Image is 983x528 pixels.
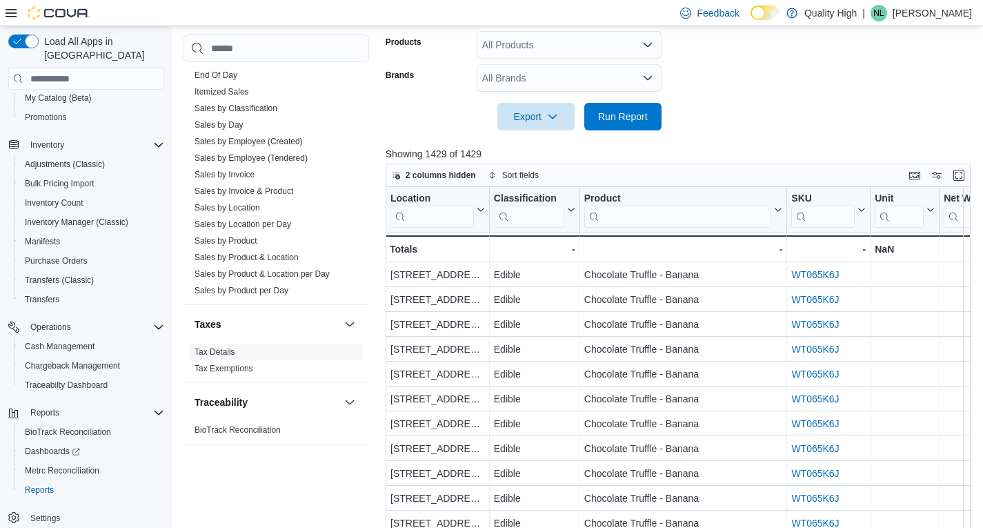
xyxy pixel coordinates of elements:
[3,508,170,528] button: Settings
[19,377,113,393] a: Traceabilty Dashboard
[195,202,260,213] span: Sales by Location
[19,233,164,250] span: Manifests
[3,403,170,422] button: Reports
[642,72,653,84] button: Open list of options
[19,156,164,173] span: Adjustments (Classic)
[390,193,474,228] div: Location
[791,468,839,479] a: WT065K6J
[195,119,244,130] span: Sales by Day
[390,316,485,333] div: [STREET_ADDRESS][PERSON_NAME]
[584,465,783,482] div: Chocolate Truffle - Banana
[390,341,485,358] div: [STREET_ADDRESS][PERSON_NAME]
[390,193,485,228] button: Location
[30,139,64,150] span: Inventory
[390,440,485,457] div: [STREET_ADDRESS][PERSON_NAME]
[804,5,857,21] p: Quality High
[341,394,358,411] button: Traceability
[642,39,653,50] button: Open list of options
[19,90,164,106] span: My Catalog (Beta)
[951,167,967,184] button: Enter fullscreen
[875,193,924,206] div: Unit
[751,6,780,20] input: Dark Mode
[25,178,95,189] span: Bulk Pricing Import
[19,377,164,393] span: Traceabilty Dashboard
[25,404,164,421] span: Reports
[19,214,164,231] span: Inventory Manager (Classic)
[494,266,575,283] div: Edible
[14,442,170,461] a: Dashboards
[494,490,575,507] div: Edible
[341,316,358,333] button: Taxes
[494,193,575,228] button: Classification
[19,253,164,269] span: Purchase Orders
[875,193,935,228] button: Unit
[195,424,281,436] span: BioTrack Reconciliation
[791,443,839,454] a: WT065K6J
[19,272,99,289] a: Transfers (Classic)
[195,395,339,409] button: Traceability
[791,294,839,305] a: WT065K6J
[584,193,772,206] div: Product
[14,375,170,395] button: Traceabilty Dashboard
[19,424,164,440] span: BioTrack Reconciliation
[494,391,575,407] div: Edible
[195,317,221,331] h3: Taxes
[195,186,293,196] a: Sales by Invoice & Product
[584,440,783,457] div: Chocolate Truffle - Banana
[584,316,783,333] div: Chocolate Truffle - Banana
[406,170,476,181] span: 2 columns hidden
[386,37,421,48] label: Products
[390,266,485,283] div: [STREET_ADDRESS][PERSON_NAME]
[195,120,244,130] a: Sales by Day
[195,103,277,114] span: Sales by Classification
[19,482,164,498] span: Reports
[494,366,575,382] div: Edible
[14,193,170,213] button: Inventory Count
[871,5,887,21] div: Nate Lyons
[25,275,94,286] span: Transfers (Classic)
[791,193,855,206] div: SKU
[195,252,299,263] span: Sales by Product & Location
[19,443,86,460] a: Dashboards
[390,193,474,206] div: Location
[195,153,308,163] a: Sales by Employee (Tendered)
[195,395,248,409] h3: Traceability
[584,366,783,382] div: Chocolate Truffle - Banana
[19,109,72,126] a: Promotions
[390,391,485,407] div: [STREET_ADDRESS][PERSON_NAME]
[25,112,67,123] span: Promotions
[25,255,88,266] span: Purchase Orders
[791,369,839,380] a: WT065K6J
[386,167,481,184] button: 2 columns hidden
[25,380,108,391] span: Traceabilty Dashboard
[19,214,134,231] a: Inventory Manager (Classic)
[19,195,89,211] a: Inventory Count
[195,286,288,295] a: Sales by Product per Day
[791,241,866,257] div: -
[494,193,564,206] div: Classification
[390,465,485,482] div: [STREET_ADDRESS][PERSON_NAME]
[19,272,164,289] span: Transfers (Classic)
[195,268,330,280] span: Sales by Product & Location per Day
[386,70,414,81] label: Brands
[183,67,369,304] div: Sales
[14,337,170,356] button: Cash Management
[494,241,575,257] div: -
[195,153,308,164] span: Sales by Employee (Tendered)
[14,461,170,480] button: Metrc Reconciliation
[39,35,164,62] span: Load All Apps in [GEOGRAPHIC_DATA]
[19,482,59,498] a: Reports
[25,197,83,208] span: Inventory Count
[25,319,164,335] span: Operations
[584,415,783,432] div: Chocolate Truffle - Banana
[3,317,170,337] button: Operations
[19,424,117,440] a: BioTrack Reconciliation
[195,346,235,358] span: Tax Details
[25,217,128,228] span: Inventory Manager (Classic)
[390,241,485,257] div: Totals
[195,285,288,296] span: Sales by Product per Day
[14,232,170,251] button: Manifests
[14,88,170,108] button: My Catalog (Beta)
[584,103,662,130] button: Run Report
[390,490,485,507] div: [STREET_ADDRESS][PERSON_NAME]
